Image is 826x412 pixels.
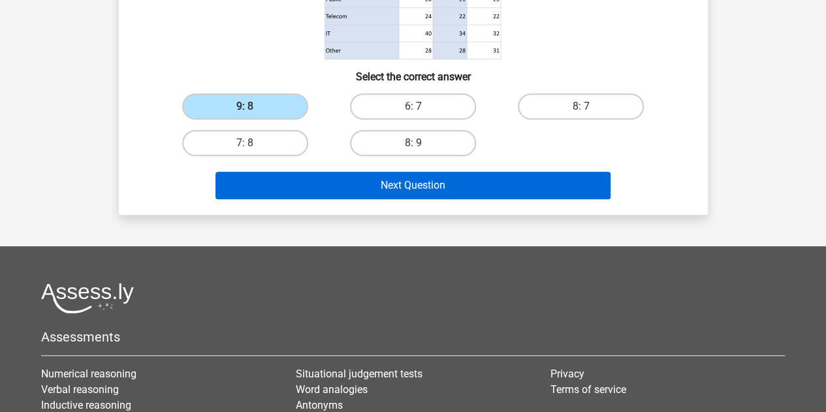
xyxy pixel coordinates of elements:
a: Terms of service [550,383,626,396]
label: 8: 7 [518,93,644,119]
a: Situational judgement tests [296,368,422,380]
a: Antonyms [296,399,343,411]
h6: Select the correct answer [140,60,687,83]
button: Next Question [215,172,611,199]
a: Verbal reasoning [41,383,119,396]
label: 7: 8 [182,130,308,156]
a: Numerical reasoning [41,368,136,380]
a: Privacy [550,368,584,380]
label: 6: 7 [350,93,476,119]
a: Inductive reasoning [41,399,131,411]
img: Assessly logo [41,283,134,313]
h5: Assessments [41,329,785,345]
a: Word analogies [296,383,368,396]
label: 9: 8 [182,93,308,119]
label: 8: 9 [350,130,476,156]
